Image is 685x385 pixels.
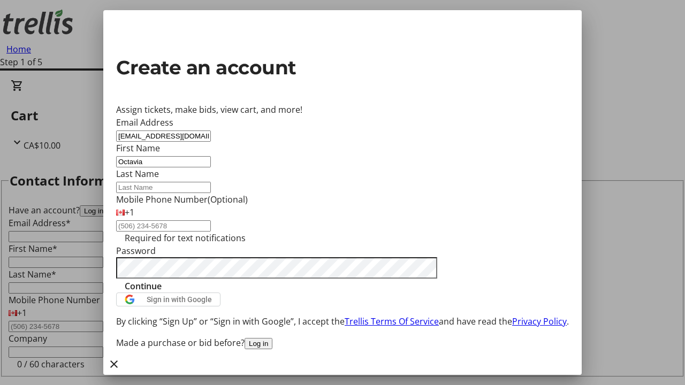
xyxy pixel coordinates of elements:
[116,245,156,257] label: Password
[345,315,439,327] a: Trellis Terms Of Service
[147,295,212,304] span: Sign in with Google
[116,220,211,232] input: (506) 234-5678
[116,194,248,205] label: Mobile Phone Number (Optional)
[116,315,569,328] p: By clicking “Sign Up” or “Sign in with Google”, I accept the and have read the .
[245,338,272,349] button: Log in
[116,168,159,180] label: Last Name
[116,53,569,82] h2: Create an account
[116,130,211,142] input: Email Address
[116,142,160,154] label: First Name
[125,280,162,292] span: Continue
[116,103,569,116] div: Assign tickets, make bids, view cart, and more!
[116,182,211,193] input: Last Name
[512,315,567,327] a: Privacy Policy
[103,353,125,375] button: Close
[116,117,173,128] label: Email Address
[116,292,220,306] button: Sign in with Google
[116,280,170,292] button: Continue
[125,232,246,244] tr-hint: Required for text notifications
[116,156,211,167] input: First Name
[116,336,569,349] div: Made a purchase or bid before?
